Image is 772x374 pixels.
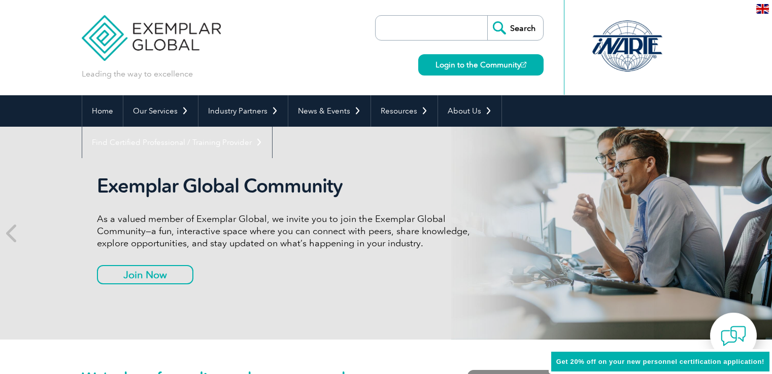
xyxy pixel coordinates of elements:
[82,68,193,80] p: Leading the way to excellence
[418,54,544,76] a: Login to the Community
[521,62,526,67] img: open_square.png
[487,16,543,40] input: Search
[756,4,769,14] img: en
[82,127,272,158] a: Find Certified Professional / Training Provider
[556,358,764,365] span: Get 20% off on your new personnel certification application!
[288,95,371,127] a: News & Events
[97,265,193,284] a: Join Now
[97,213,478,249] p: As a valued member of Exemplar Global, we invite you to join the Exemplar Global Community—a fun,...
[721,323,746,349] img: contact-chat.png
[82,95,123,127] a: Home
[198,95,288,127] a: Industry Partners
[123,95,198,127] a: Our Services
[371,95,438,127] a: Resources
[438,95,501,127] a: About Us
[97,174,478,198] h2: Exemplar Global Community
